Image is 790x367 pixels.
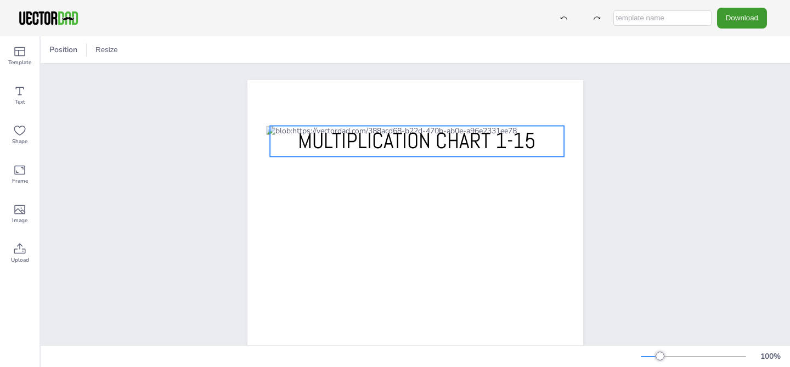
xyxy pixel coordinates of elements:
button: Download [717,8,767,28]
div: 100 % [757,351,783,362]
span: Template [8,58,31,67]
span: Upload [11,256,29,264]
button: Resize [91,41,122,59]
span: Position [47,44,80,55]
span: Frame [12,177,28,185]
span: Text [15,98,25,106]
img: VectorDad-1.png [18,10,80,26]
span: Shape [12,137,27,146]
input: template name [613,10,712,26]
span: Image [12,216,27,225]
span: MULTIPLICATION CHART 1-15 [298,127,536,155]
